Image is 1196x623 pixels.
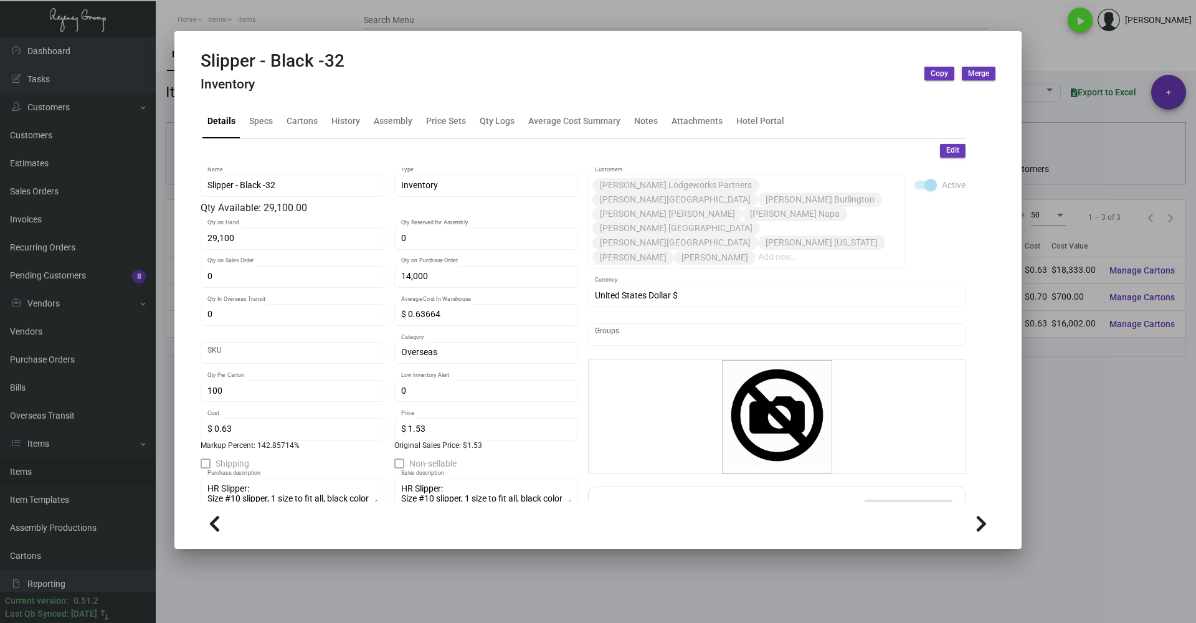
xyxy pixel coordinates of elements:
div: History [331,115,360,128]
mat-chip: [PERSON_NAME] Napa [743,207,847,221]
mat-chip: [PERSON_NAME][GEOGRAPHIC_DATA] [592,235,758,250]
button: Merge [962,67,995,80]
mat-chip: [PERSON_NAME] [592,250,674,265]
div: Price Sets [426,115,466,128]
div: Notes [634,115,658,128]
div: Qty Available: 29,100.00 [201,201,578,216]
div: Last Qb Synced: [DATE] [5,607,97,621]
mat-chip: [PERSON_NAME] Lodgeworks Partners [592,178,759,193]
div: Hotel Portal [736,115,784,128]
div: Attachments [672,115,723,128]
div: Current version: [5,594,69,607]
span: Active [942,178,966,193]
div: 0.51.2 [74,594,98,607]
div: Details [207,115,235,128]
mat-chip: [PERSON_NAME] [GEOGRAPHIC_DATA] [592,221,760,235]
input: Add new.. [758,252,898,262]
h2: Additional Fees [601,500,722,522]
mat-chip: [PERSON_NAME] [PERSON_NAME] [592,207,743,221]
div: Specs [249,115,273,128]
mat-chip: [PERSON_NAME] Burlington [758,193,882,207]
span: Non-sellable [409,456,457,471]
div: Qty Logs [480,115,515,128]
div: Cartons [287,115,318,128]
button: Copy [924,67,954,80]
span: Copy [931,69,948,79]
button: Add Additional Fee [865,500,952,522]
mat-chip: [PERSON_NAME] [US_STATE] [758,235,885,250]
h2: Slipper - Black -32 [201,50,344,72]
input: Add new.. [595,330,959,340]
mat-chip: [PERSON_NAME] [674,250,756,265]
button: Edit [940,144,966,158]
div: Average Cost Summary [528,115,620,128]
span: Edit [946,145,959,156]
h4: Inventory [201,77,344,92]
span: Shipping [216,456,249,471]
span: Merge [968,69,989,79]
div: Assembly [374,115,412,128]
mat-chip: [PERSON_NAME][GEOGRAPHIC_DATA] [592,193,758,207]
